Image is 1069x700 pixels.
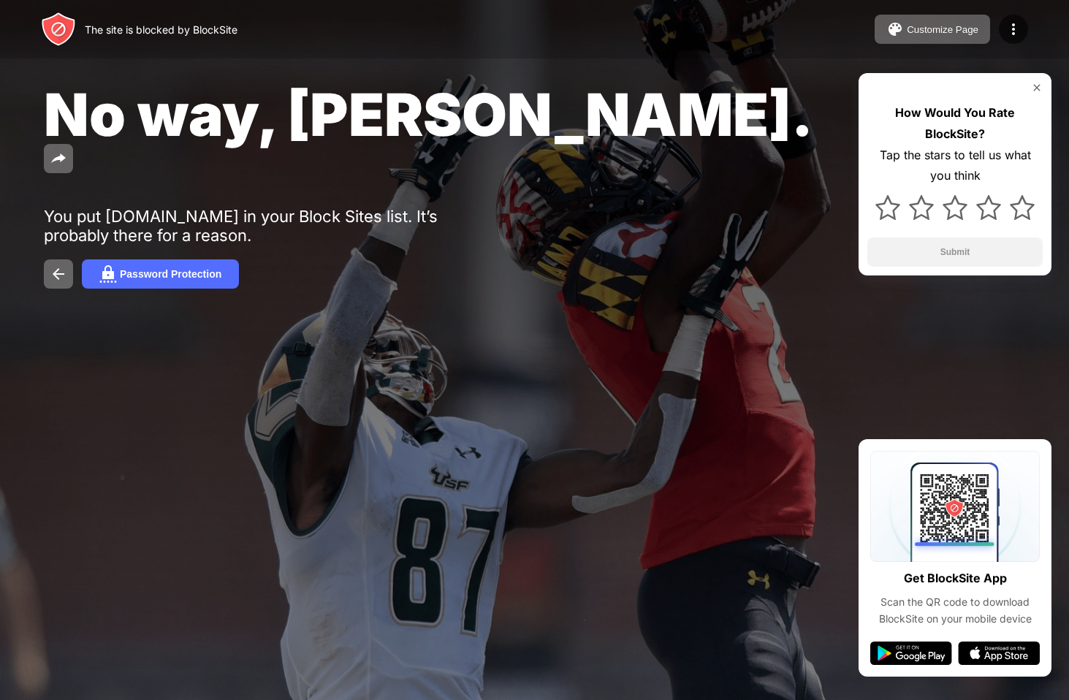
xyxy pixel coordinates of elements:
img: password.svg [99,265,117,283]
div: Get BlockSite App [904,568,1007,589]
div: You put [DOMAIN_NAME] in your Block Sites list. It’s probably there for a reason. [44,207,495,245]
img: star.svg [976,195,1001,220]
img: star.svg [1010,195,1035,220]
img: back.svg [50,265,67,283]
div: Tap the stars to tell us what you think [867,145,1043,187]
button: Password Protection [82,259,239,289]
img: header-logo.svg [41,12,76,47]
div: The site is blocked by BlockSite [85,23,237,36]
div: Password Protection [120,268,221,280]
img: share.svg [50,150,67,167]
span: No way, [PERSON_NAME]. [44,79,813,150]
div: How Would You Rate BlockSite? [867,102,1043,145]
img: google-play.svg [870,642,952,665]
img: pallet.svg [886,20,904,38]
img: app-store.svg [958,642,1040,665]
div: Scan the QR code to download BlockSite on your mobile device [870,594,1040,627]
button: Submit [867,237,1043,267]
div: Customize Page [907,24,978,35]
img: qrcode.svg [870,451,1040,562]
button: Customize Page [875,15,990,44]
img: star.svg [943,195,967,220]
img: star.svg [909,195,934,220]
img: star.svg [875,195,900,220]
img: rate-us-close.svg [1031,82,1043,94]
img: menu-icon.svg [1005,20,1022,38]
